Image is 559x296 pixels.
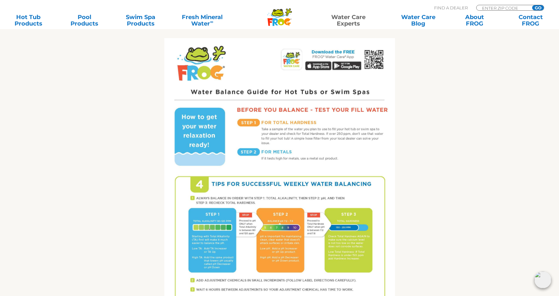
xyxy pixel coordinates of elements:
[532,5,544,10] input: GO
[313,14,384,27] a: Water CareExperts
[453,14,496,27] a: AboutFROG
[119,14,162,27] a: Swim SpaProducts
[481,5,525,11] input: Zip Code Form
[6,14,50,27] a: Hot TubProducts
[397,14,440,27] a: Water CareBlog
[509,14,553,27] a: ContactFROG
[534,271,551,288] img: openIcon
[63,14,106,27] a: PoolProducts
[210,19,213,24] sup: ∞
[434,5,468,11] p: Find A Dealer
[175,14,230,27] a: Fresh MineralWater∞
